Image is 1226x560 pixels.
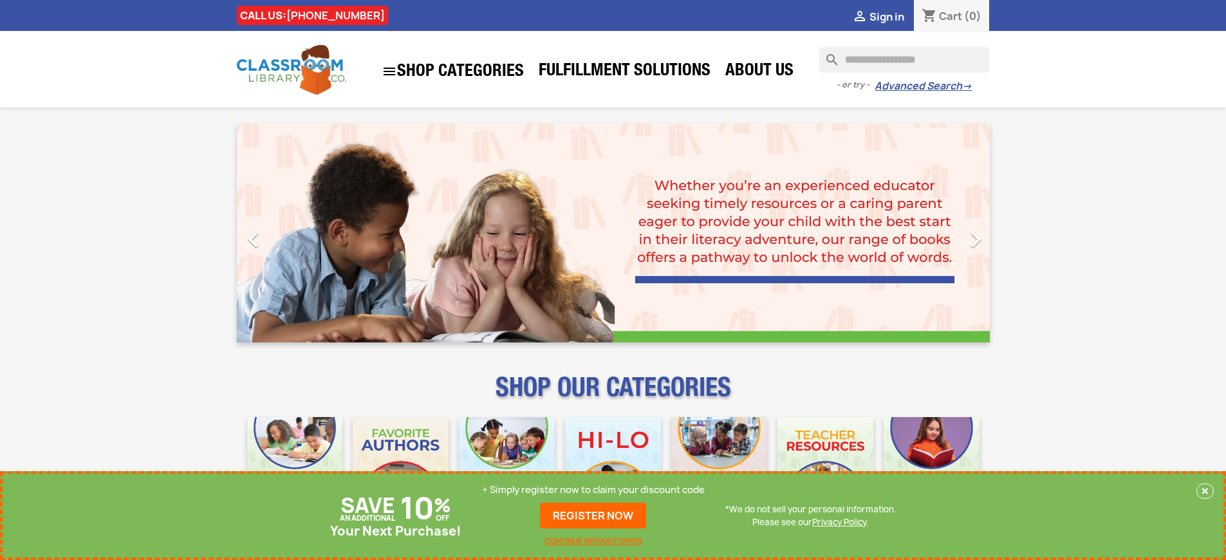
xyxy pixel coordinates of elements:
a: Fulfillment Solutions [532,59,717,85]
a: About Us [719,59,800,85]
i:  [382,64,397,79]
span: Cart [939,9,962,23]
a: Next [877,124,990,342]
i:  [852,10,868,25]
img: CLC_HiLo_Mobile.jpg [565,417,661,513]
input: Search [819,47,989,73]
a: Advanced Search→ [875,80,972,93]
img: CLC_Fiction_Nonfiction_Mobile.jpg [671,417,767,513]
ul: Carousel container [237,124,990,342]
p: SHOP OUR CATEGORIES [237,384,990,407]
img: CLC_Favorite_Authors_Mobile.jpg [353,417,449,513]
span: → [962,80,972,93]
img: CLC_Bulk_Mobile.jpg [247,417,343,513]
img: CLC_Phonics_And_Decodables_Mobile.jpg [459,417,555,513]
span: Sign in [869,10,904,24]
a: SHOP CATEGORIES [375,57,530,86]
a:  Sign in [852,10,904,24]
i:  [960,223,992,256]
span: (0) [964,9,981,23]
img: Classroom Library Company [237,45,346,95]
span: - or try - [837,79,875,91]
a: Previous [237,124,350,342]
img: CLC_Dyslexia_Mobile.jpg [884,417,980,513]
i:  [237,223,270,256]
i: search [819,47,835,62]
i: shopping_cart [922,9,937,24]
div: CALL US: [237,6,388,25]
img: CLC_Teacher_Resources_Mobile.jpg [777,417,873,513]
a: [PHONE_NUMBER] [286,8,385,23]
